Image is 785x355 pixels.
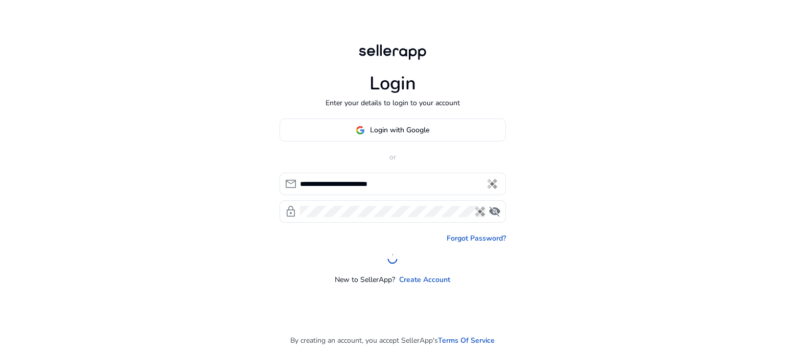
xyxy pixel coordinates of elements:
[438,335,495,346] a: Terms Of Service
[285,205,297,218] span: lock
[447,233,506,244] a: Forgot Password?
[335,274,395,285] p: New to SellerApp?
[475,206,485,217] img: Sticky Password
[285,178,297,190] span: mail
[280,119,506,141] button: Login with Google
[280,152,506,162] p: or
[487,179,497,189] img: Sticky Password
[370,73,416,94] h1: Login
[399,274,450,285] a: Create Account
[356,126,365,135] img: google-logo.svg
[370,125,429,135] span: Login with Google
[489,205,501,218] span: visibility_off
[326,98,460,108] p: Enter your details to login to your account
